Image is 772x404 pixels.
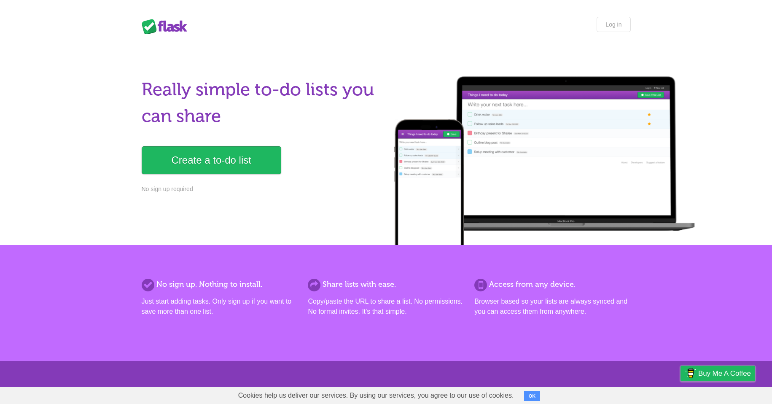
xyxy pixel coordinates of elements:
[230,387,522,404] span: Cookies help us deliver our services. By using our services, you agree to our use of cookies.
[142,185,381,194] p: No sign up required
[698,366,751,381] span: Buy me a coffee
[142,279,298,290] h2: No sign up. Nothing to install.
[685,366,696,380] img: Buy me a coffee
[474,296,630,317] p: Browser based so your lists are always synced and you can access them from anywhere.
[681,366,755,381] a: Buy me a coffee
[308,296,464,317] p: Copy/paste the URL to share a list. No permissions. No formal invites. It's that simple.
[308,279,464,290] h2: Share lists with ease.
[474,279,630,290] h2: Access from any device.
[142,296,298,317] p: Just start adding tasks. Only sign up if you want to save more than one list.
[142,19,192,34] div: Flask Lists
[142,146,281,174] a: Create a to-do list
[597,17,630,32] a: Log in
[524,391,541,401] button: OK
[142,76,381,129] h1: Really simple to-do lists you can share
